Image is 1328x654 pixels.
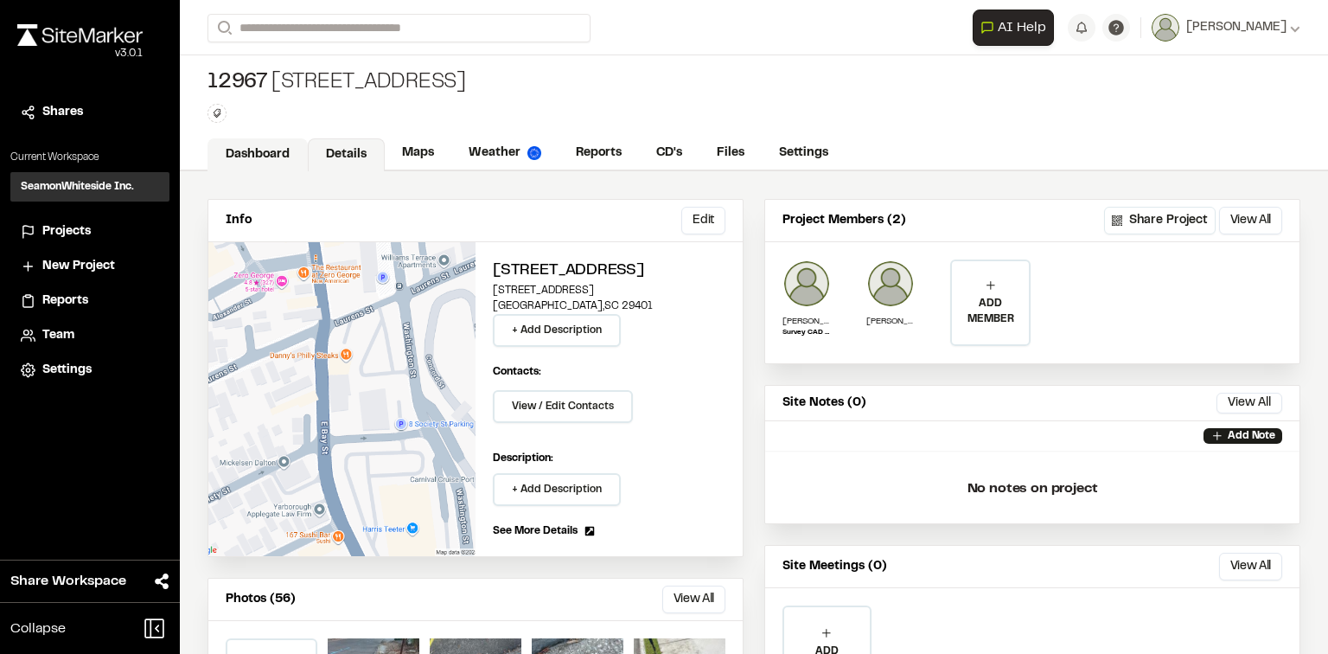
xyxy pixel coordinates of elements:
[21,292,159,311] a: Reports
[973,10,1061,46] div: Open AI Assistant
[559,137,639,170] a: Reports
[493,523,578,539] span: See More Details
[493,298,725,314] p: [GEOGRAPHIC_DATA] , SC 29401
[226,590,296,609] p: Photos (56)
[17,46,143,61] div: Oh geez...please don't...
[866,260,915,308] img: Joseph Boyatt
[1152,14,1179,42] img: User
[639,137,699,170] a: CD's
[493,451,725,466] p: Description:
[973,10,1054,46] button: Open AI Assistant
[21,222,159,241] a: Projects
[782,328,831,338] p: Survey CAD Technician I
[782,260,831,308] img: Bennett Whatcott
[699,137,762,170] a: Files
[21,257,159,276] a: New Project
[17,24,143,46] img: rebrand.png
[782,315,831,328] p: [PERSON_NAME]
[308,138,385,171] a: Details
[207,104,227,123] button: Edit Tags
[1228,428,1275,444] p: Add Note
[662,586,725,613] button: View All
[10,619,66,639] span: Collapse
[1152,14,1300,42] button: [PERSON_NAME]
[207,138,308,171] a: Dashboard
[1219,553,1282,580] button: View All
[782,394,866,413] p: Site Notes (0)
[21,179,134,195] h3: SeamonWhiteside Inc.
[779,461,1286,516] p: No notes on project
[493,364,541,380] p: Contacts:
[207,69,466,97] div: [STREET_ADDRESS]
[1216,393,1282,414] button: View All
[21,103,159,122] a: Shares
[952,296,1029,327] p: ADD MEMBER
[21,326,159,345] a: Team
[451,137,559,170] a: Weather
[527,146,541,160] img: precipai.png
[782,557,887,576] p: Site Meetings (0)
[866,315,915,328] p: [PERSON_NAME]
[1219,207,1282,234] button: View All
[762,137,846,170] a: Settings
[782,211,906,230] p: Project Members (2)
[493,283,725,298] p: [STREET_ADDRESS]
[385,137,451,170] a: Maps
[493,473,621,506] button: + Add Description
[998,17,1046,38] span: AI Help
[42,103,83,122] span: Shares
[1104,207,1216,234] button: Share Project
[493,260,725,283] h2: [STREET_ADDRESS]
[42,292,88,311] span: Reports
[42,361,92,380] span: Settings
[42,326,74,345] span: Team
[10,150,169,165] p: Current Workspace
[493,390,633,423] button: View / Edit Contacts
[226,211,252,230] p: Info
[42,257,115,276] span: New Project
[207,14,239,42] button: Search
[42,222,91,241] span: Projects
[681,207,725,234] button: Edit
[10,571,126,592] span: Share Workspace
[1186,18,1286,37] span: [PERSON_NAME]
[207,69,268,97] span: 12967
[21,361,159,380] a: Settings
[493,314,621,347] button: + Add Description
